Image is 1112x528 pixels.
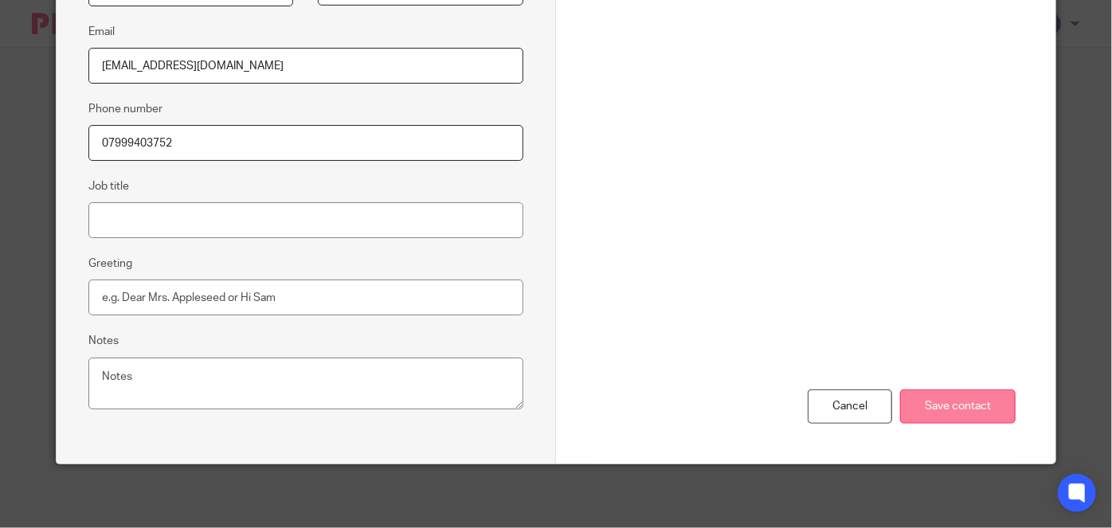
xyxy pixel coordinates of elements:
[88,280,523,315] input: e.g. Dear Mrs. Appleseed or Hi Sam
[88,178,129,194] label: Job title
[88,101,162,117] label: Phone number
[88,256,132,272] label: Greeting
[808,389,892,424] div: Cancel
[900,389,1016,424] input: Save contact
[88,24,115,40] label: Email
[88,333,119,349] label: Notes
